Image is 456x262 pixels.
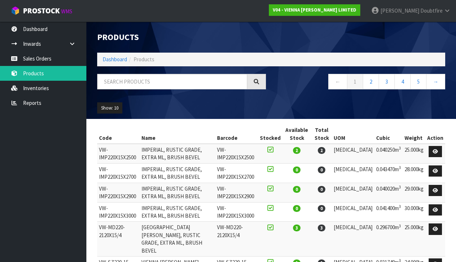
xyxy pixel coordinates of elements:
[258,124,283,144] th: Stocked
[403,163,425,183] td: 28.000kg
[332,183,374,202] td: [MEDICAL_DATA]
[403,144,425,163] td: 25.000kg
[332,144,374,163] td: [MEDICAL_DATA]
[374,163,403,183] td: 0.043470m
[293,147,301,154] span: 2
[311,124,332,144] th: Total Stock
[328,74,347,89] a: ←
[318,225,325,231] span: 3
[140,202,215,222] td: IMPERIAL, RUSTIC GRADE, EXTRA ML, BRUSH BEVEL
[332,202,374,222] td: [MEDICAL_DATA]
[140,222,215,257] td: [GEOGRAPHIC_DATA][PERSON_NAME], RUSTIC GRADE, EXTRA ML, BRUSH BEVEL
[318,186,325,193] span: 0
[374,124,403,144] th: Cubic
[97,183,140,202] td: VW-IMP220X15X2900
[140,183,215,202] td: IMPERIAL, RUSTIC GRADE, EXTRA ML, BRUSH BEVEL
[97,124,140,144] th: Code
[332,124,374,144] th: UOM
[380,7,419,14] span: [PERSON_NAME]
[374,144,403,163] td: 0.040250m
[283,124,311,144] th: Available Stock
[399,146,401,151] sup: 3
[277,74,446,92] nav: Page navigation
[363,74,379,89] a: 2
[215,202,258,222] td: VW-IMP220X15X3000
[403,222,425,257] td: 25.000kg
[318,205,325,212] span: 0
[215,163,258,183] td: VW-IMP220X15X2700
[374,183,403,202] td: 0.040020m
[97,144,140,163] td: VW-IMP220X15X2500
[97,74,247,89] input: Search products
[379,74,395,89] a: 3
[215,183,258,202] td: VW-IMP220X15X2900
[140,163,215,183] td: IMPERIAL, RUSTIC GRADE, EXTRA ML, BRUSH BEVEL
[97,163,140,183] td: VW-IMP220X15X2700
[318,166,325,173] span: 0
[399,185,401,190] sup: 3
[97,102,122,114] button: Show: 10
[318,147,325,154] span: 2
[347,74,363,89] a: 1
[293,205,301,212] span: 0
[293,186,301,193] span: 0
[23,6,60,15] span: ProStock
[97,32,266,42] h1: Products
[332,222,374,257] td: [MEDICAL_DATA]
[134,56,154,63] span: Products
[403,202,425,222] td: 30.000kg
[140,124,215,144] th: Name
[61,8,72,15] small: WMS
[374,222,403,257] td: 0.296700m
[403,124,425,144] th: Weight
[103,56,127,63] a: Dashboard
[403,183,425,202] td: 29.000kg
[215,222,258,257] td: VW-MD220-2120X15/4
[425,124,445,144] th: Action
[273,7,356,13] strong: V04 - VIENNA [PERSON_NAME] LIMITED
[293,166,301,173] span: 0
[215,144,258,163] td: VW-IMP220X15X2500
[140,144,215,163] td: IMPERIAL, RUSTIC GRADE, EXTRA ML, BRUSH BEVEL
[332,163,374,183] td: [MEDICAL_DATA]
[426,74,445,89] a: →
[215,124,258,144] th: Barcode
[97,222,140,257] td: VW-MD220-2120X15/4
[374,202,403,222] td: 0.041400m
[420,7,443,14] span: Doubtfire
[394,74,411,89] a: 4
[11,6,20,15] img: cube-alt.png
[97,202,140,222] td: VW-IMP220X15X3000
[399,204,401,209] sup: 3
[399,165,401,170] sup: 3
[399,223,401,228] sup: 3
[410,74,426,89] a: 5
[293,225,301,231] span: 3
